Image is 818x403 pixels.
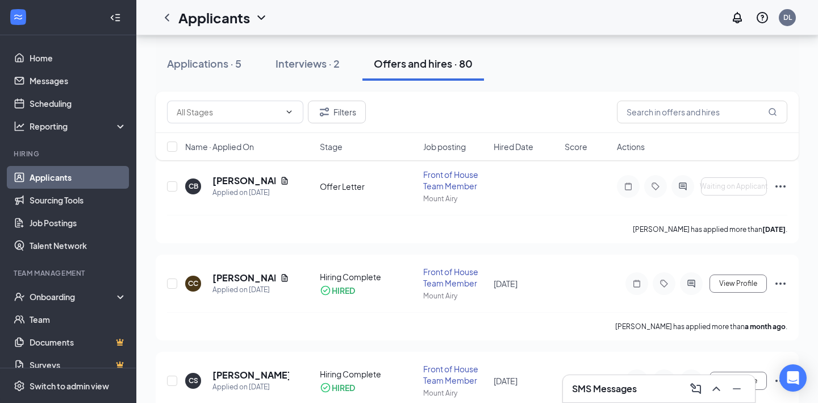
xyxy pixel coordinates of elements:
svg: ChevronUp [710,382,723,396]
button: Waiting on Applicant [701,177,767,196]
p: [PERSON_NAME] has applied more than . [633,225,787,234]
svg: Ellipses [774,277,787,290]
span: Stage [320,141,343,152]
a: Applicants [30,166,127,189]
div: Offer Letter [320,181,416,192]
div: DL [783,13,792,22]
h5: [PERSON_NAME] [212,272,276,284]
svg: CheckmarkCircle [320,285,331,296]
button: Minimize [728,380,746,398]
div: Onboarding [30,291,117,302]
svg: Notifications [731,11,744,24]
b: a month ago [745,322,786,331]
div: Switch to admin view [30,380,109,392]
span: Actions [617,141,645,152]
a: SurveysCrown [30,354,127,376]
svg: UserCheck [14,291,25,302]
span: Name · Applied On [185,141,254,152]
a: Sourcing Tools [30,189,127,211]
a: Talent Network [30,234,127,257]
div: Mount Airy [423,194,487,203]
button: View Profile [710,275,767,293]
svg: Document [280,273,289,282]
svg: ChevronDown [254,11,268,24]
svg: Settings [14,380,25,392]
svg: ChevronDown [285,107,294,117]
div: Applied on [DATE] [212,284,289,296]
div: HIRED [332,285,355,296]
a: Team [30,308,127,331]
svg: ChevronLeft [160,11,174,24]
div: Front of House Team Member [423,363,487,386]
a: Scheduling [30,92,127,115]
button: ComposeMessage [687,380,705,398]
div: Hiring Complete [320,271,416,282]
svg: CheckmarkCircle [320,382,331,393]
button: View Profile [710,372,767,390]
svg: Note [621,182,635,191]
div: Open Intercom Messenger [779,364,807,392]
svg: Tag [649,182,662,191]
div: Applied on [DATE] [212,187,289,198]
svg: Minimize [730,382,744,396]
svg: QuestionInfo [756,11,769,24]
div: Mount Airy [423,388,487,398]
p: [PERSON_NAME] has applied more than . [615,322,787,331]
div: Front of House Team Member [423,266,487,289]
span: [DATE] [494,279,517,289]
div: CB [189,181,198,191]
div: Applications · 5 [167,56,241,70]
svg: ActiveChat [676,182,690,191]
b: [DATE] [762,225,786,234]
div: Hiring [14,149,124,159]
svg: Analysis [14,121,25,132]
div: HIRED [332,382,355,393]
svg: ActiveChat [685,279,698,288]
div: Offers and hires · 80 [374,56,473,70]
div: Reporting [30,121,127,132]
svg: Filter [318,105,331,119]
div: Interviews · 2 [276,56,340,70]
svg: Ellipses [774,180,787,193]
a: DocumentsCrown [30,331,127,354]
button: Filter Filters [308,101,366,123]
h5: [PERSON_NAME] [212,175,276,187]
input: All Stages [177,106,280,118]
div: Hiring Complete [320,368,416,380]
span: Job posting [423,141,466,152]
span: Hired Date [494,141,533,152]
svg: Tag [657,279,671,288]
div: CS [189,376,198,385]
span: [DATE] [494,376,517,386]
input: Search in offers and hires [617,101,787,123]
h5: [PERSON_NAME] [212,369,289,381]
div: CC [188,279,198,288]
button: ChevronUp [707,380,725,398]
a: Home [30,47,127,69]
svg: WorkstreamLogo [12,11,24,23]
div: Mount Airy [423,291,487,301]
a: Job Postings [30,211,127,234]
div: Team Management [14,268,124,278]
span: Waiting on Applicant [700,182,768,190]
svg: Document [280,176,289,185]
span: View Profile [719,280,757,288]
h3: SMS Messages [572,383,637,395]
svg: ComposeMessage [689,382,703,396]
a: Messages [30,69,127,92]
svg: Ellipses [774,374,787,388]
svg: Note [630,279,644,288]
h1: Applicants [178,8,250,27]
div: Applied on [DATE] [212,381,289,393]
svg: MagnifyingGlass [768,107,777,117]
div: Front of House Team Member [423,169,487,192]
svg: Collapse [110,12,121,23]
span: Score [565,141,587,152]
